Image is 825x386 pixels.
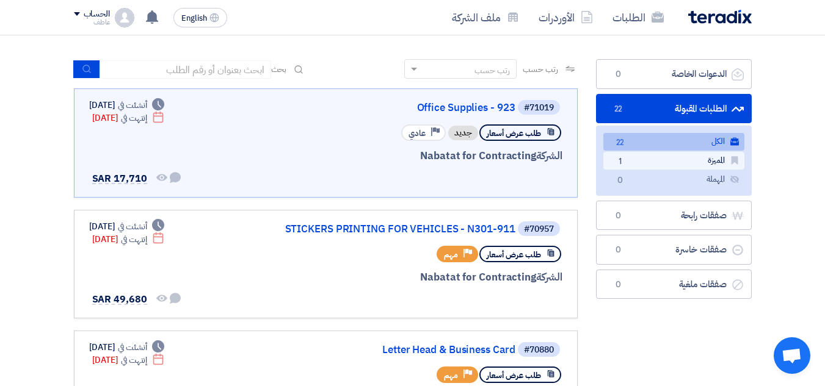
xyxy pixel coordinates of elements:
a: الطلبات المقبولة22 [596,94,752,124]
a: الأوردرات [529,3,603,32]
div: الحساب [84,9,110,20]
span: إنتهت في [121,354,147,366]
input: ابحث بعنوان أو رقم الطلب [100,60,271,79]
span: SAR 49,680 [92,292,147,307]
div: Nabatat for Contracting [269,270,562,285]
a: المميزة [603,152,744,170]
span: 1 [613,155,628,168]
span: English [181,14,207,23]
span: SAR 17,710 [92,171,147,186]
span: بحث [271,63,287,76]
span: إنتهت في [121,112,147,124]
span: 22 [613,137,628,149]
a: ملف الشركة [442,3,529,32]
span: 0 [611,279,626,291]
div: [DATE] [92,354,165,366]
span: 22 [611,103,626,115]
div: رتب حسب [474,64,510,77]
img: Teradix logo [688,10,752,24]
div: [DATE] [89,220,165,233]
div: #71019 [524,104,554,112]
div: [DATE] [89,99,165,112]
span: عادي [409,127,426,139]
button: English [173,8,227,27]
div: [DATE] [89,341,165,354]
span: أنشئت في [118,220,147,233]
img: profile_test.png [115,8,134,27]
span: مهم [444,370,458,381]
div: [DATE] [92,112,165,124]
a: الكل [603,133,744,151]
span: الشركة [536,270,562,285]
div: #70957 [524,225,554,234]
a: صفقات رابحة0 [596,201,752,231]
span: أنشئت في [118,341,147,354]
div: جديد [448,126,478,140]
span: طلب عرض أسعار [487,249,541,260]
a: Letter Head & Business Card [271,345,515,356]
div: Nabatat for Contracting [269,148,562,164]
div: [DATE] [92,233,165,246]
span: 0 [611,210,626,222]
a: STICKERS PRINTING FOR VEHICLES - N301-911 [271,224,515,235]
span: رتب حسب [523,63,558,76]
span: طلب عرض أسعار [487,127,541,139]
a: الدعوات الخاصة0 [596,59,752,89]
div: #70880 [524,346,554,354]
a: Open chat [774,337,810,374]
a: Office Supplies - 923 [271,102,515,113]
span: مهم [444,249,458,260]
span: إنتهت في [121,233,147,246]
span: 0 [611,68,626,80]
a: صفقات خاسرة0 [596,235,752,265]
span: 0 [613,174,628,187]
div: عاطف [74,19,110,26]
a: الطلبات [603,3,674,32]
span: الشركة [536,148,562,163]
span: طلب عرض أسعار [487,370,541,381]
span: 0 [611,244,626,256]
a: المهملة [603,171,744,188]
span: أنشئت في [118,99,147,112]
a: صفقات ملغية0 [596,270,752,299]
